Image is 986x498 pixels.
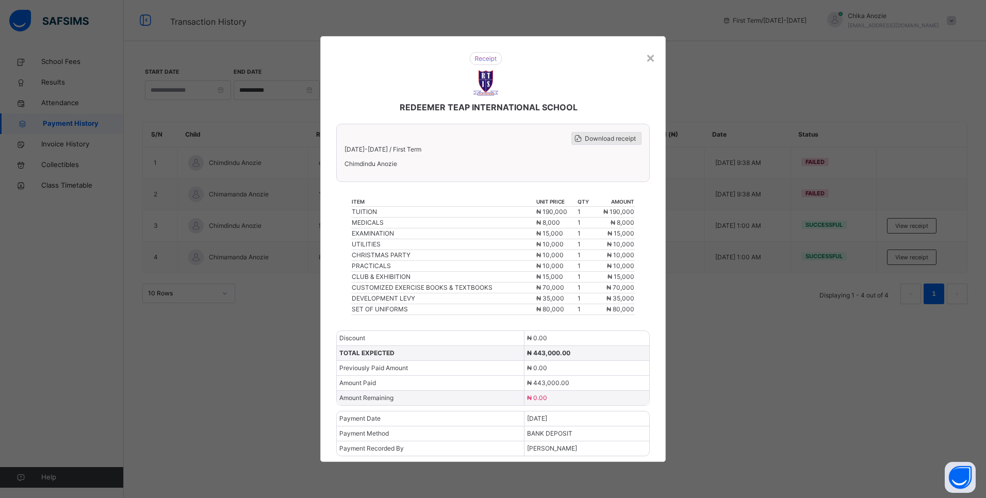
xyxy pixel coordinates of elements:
td: 1 [577,207,593,218]
span: ₦ 8,000 [611,219,634,226]
span: ₦ 35,000 [536,294,564,302]
div: CLUB & EXHIBITION [352,272,535,281]
div: SET OF UNIFORMS [352,305,535,314]
span: ₦ 10,000 [536,251,564,259]
span: Discount [339,334,365,342]
div: EXAMINATION [352,229,535,238]
td: 1 [577,239,593,250]
span: ₦ 10,000 [536,240,564,248]
span: ₦ 10,000 [607,240,634,248]
span: ₦ 15,000 [536,273,563,280]
span: Payment Method [339,429,389,437]
td: 1 [577,228,593,239]
th: unit price [536,197,578,207]
td: 1 [577,293,593,304]
span: ₦ 8,000 [536,219,560,226]
span: [DATE] [527,414,547,422]
span: Chimdindu Anozie [344,159,641,169]
img: receipt.26f346b57495a98c98ef9b0bc63aa4d8.svg [469,52,502,65]
span: ₦ 0.00 [527,334,547,342]
span: ₦ 0.00 [527,364,547,372]
span: ₦ 15,000 [607,229,634,237]
span: ₦ 10,000 [607,262,634,270]
div: CHRISTMAS PARTY [352,251,535,260]
span: Payment Recorded By [339,444,404,452]
span: ₦ 70,000 [536,284,564,291]
span: ₦ 70,000 [606,284,634,291]
span: TOTAL EXPECTED [339,349,395,357]
td: 1 [577,304,593,315]
span: REDEEMER TEAP INTERNATIONAL SCHOOL [400,101,578,113]
span: Download receipt [585,134,636,143]
div: UTILITIES [352,240,535,249]
span: [DATE]-[DATE] / First Term [344,145,421,153]
span: ₦ 80,000 [536,305,564,313]
button: Open asap [945,462,976,493]
div: MEDICALS [352,218,535,227]
span: Previously Paid Amount [339,364,408,372]
span: ₦ 10,000 [536,262,564,270]
td: 1 [577,218,593,228]
th: item [351,197,536,207]
span: Amount Paid [339,379,376,387]
span: ₦ 35,000 [606,294,634,302]
span: ₦ 190,000 [603,208,634,215]
span: ₦ 190,000 [536,208,567,215]
span: Payment Date [339,414,381,422]
div: × [646,46,655,68]
td: 1 [577,250,593,261]
span: [PERSON_NAME] [527,444,577,452]
img: REDEEMER TEAP INTERNATIONAL SCHOOL [473,70,499,96]
span: ₦ 80,000 [606,305,634,313]
span: ₦ 0.00 [527,394,547,402]
td: 1 [577,283,593,293]
span: BANK DEPOSIT [527,429,572,437]
span: ₦ 443,000.00 [527,379,569,387]
th: amount [593,197,635,207]
div: DEVELOPMENT LEVY [352,294,535,303]
td: 1 [577,272,593,283]
span: ₦ 15,000 [536,229,563,237]
span: ₦ 10,000 [607,251,634,259]
th: qty [577,197,593,207]
td: 1 [577,261,593,272]
div: TUITION [352,207,535,217]
span: Amount Remaining [339,394,393,402]
span: ₦ 443,000.00 [527,349,570,357]
span: ₦ 15,000 [607,273,634,280]
div: PRACTICALS [352,261,535,271]
div: CUSTOMIZED EXERCISE BOOKS & TEXTBOOKS [352,283,535,292]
